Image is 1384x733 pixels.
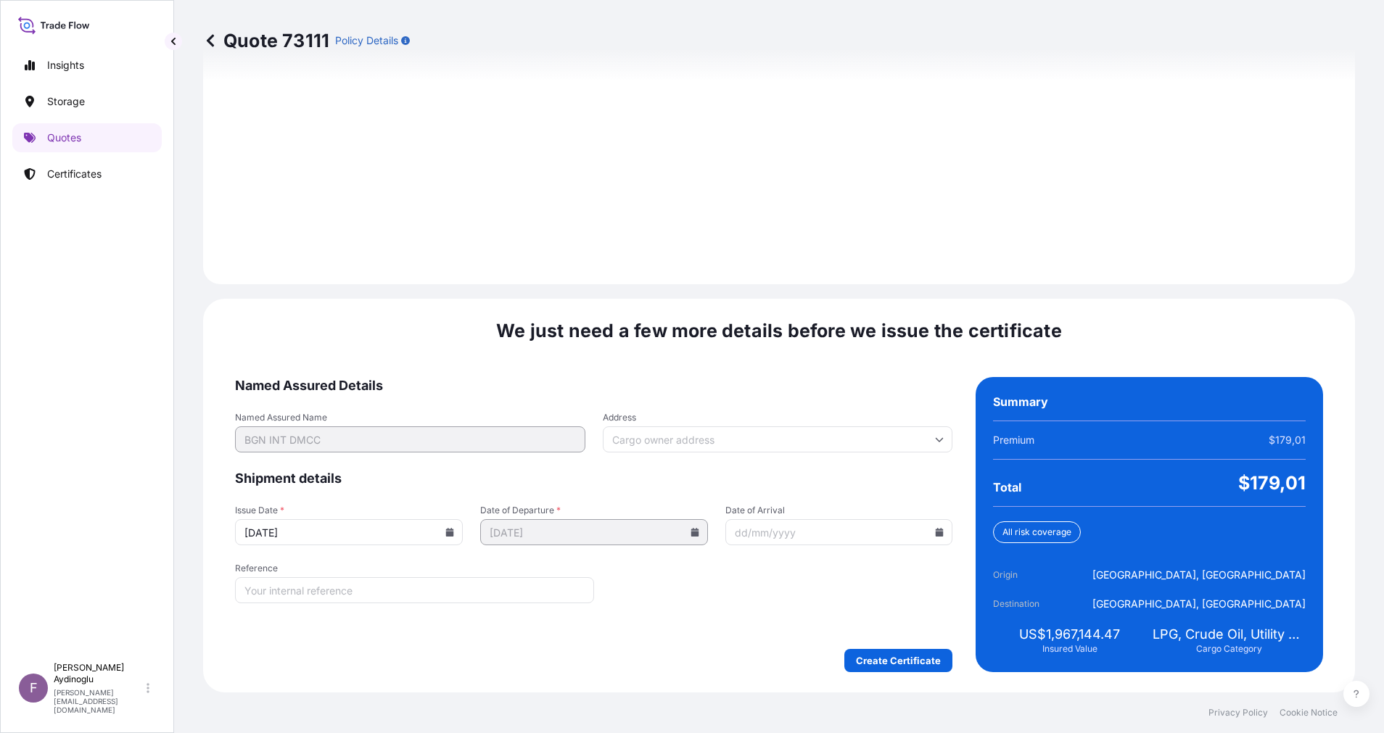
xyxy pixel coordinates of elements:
p: Quote 73111 [203,29,329,52]
input: dd/mm/yyyy [480,519,708,545]
span: Premium [993,433,1034,447]
input: dd/mm/yyyy [725,519,953,545]
span: Date of Departure [480,505,708,516]
span: Shipment details [235,470,952,487]
span: Date of Arrival [725,505,953,516]
span: We just need a few more details before we issue the certificate [496,319,1062,342]
span: Cargo Category [1196,643,1262,655]
span: $179,01 [1238,471,1306,494]
span: Issue Date [235,505,463,516]
span: Origin [993,568,1074,582]
a: Insights [12,51,162,80]
span: US$1,967,144.47 [1019,626,1120,643]
span: Reference [235,563,594,574]
span: Summary [993,394,1048,409]
p: Insights [47,58,84,73]
a: Cookie Notice [1280,707,1338,718]
p: Create Certificate [856,653,941,668]
span: [GEOGRAPHIC_DATA], [GEOGRAPHIC_DATA] [1092,597,1306,611]
button: Create Certificate [844,649,952,672]
p: Storage [47,94,85,109]
span: Destination [993,597,1074,611]
input: Your internal reference [235,577,594,603]
span: Named Assured Name [235,412,585,423]
a: Quotes [12,123,162,152]
a: Privacy Policy [1208,707,1268,718]
span: $179,01 [1269,433,1306,447]
span: Total [993,480,1021,494]
a: Storage [12,87,162,116]
p: [PERSON_NAME] Aydinoglu [54,662,144,685]
p: [PERSON_NAME][EMAIL_ADDRESS][DOMAIN_NAME] [54,688,144,714]
span: Insured Value [1042,643,1097,655]
span: [GEOGRAPHIC_DATA], [GEOGRAPHIC_DATA] [1092,568,1306,582]
span: Named Assured Details [235,377,952,394]
p: Quotes [47,131,81,145]
p: Certificates [47,167,102,181]
input: dd/mm/yyyy [235,519,463,545]
input: Cargo owner address [603,426,953,452]
p: Policy Details [335,33,398,48]
span: Address [603,412,953,423]
div: All risk coverage [993,521,1081,543]
span: LPG, Crude Oil, Utility Fuel, Mid Distillates and Specialities, Fertilisers [1153,626,1306,643]
a: Certificates [12,160,162,189]
span: F [30,681,38,695]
